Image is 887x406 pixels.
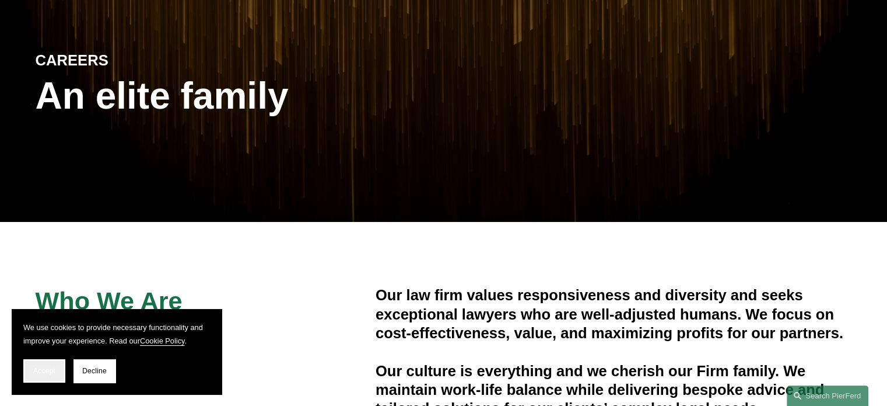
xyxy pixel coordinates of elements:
[787,386,868,406] a: Search this site
[23,321,210,348] p: We use cookies to provide necessary functionality and improve your experience. Read our .
[36,287,183,315] span: Who We Are
[36,51,240,70] h4: CAREERS
[82,367,107,375] span: Decline
[73,359,115,383] button: Decline
[12,309,222,394] section: Cookie banner
[23,359,65,383] button: Accept
[376,286,852,342] h4: Our law firm values responsiveness and diversity and seeks exceptional lawyers who are well-adjus...
[140,336,185,345] a: Cookie Policy
[36,75,444,117] h1: An elite family
[33,367,55,375] span: Accept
